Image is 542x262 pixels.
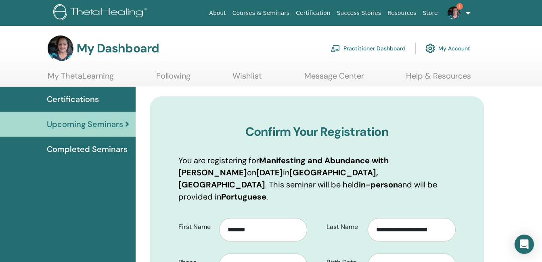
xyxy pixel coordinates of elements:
img: logo.png [53,4,150,22]
img: cog.svg [425,42,435,55]
b: Manifesting and Abundance with [PERSON_NAME] [178,155,389,178]
font: Practitioner Dashboard [343,45,406,52]
span: Completed Seminars [47,143,128,155]
label: First Name [172,219,220,235]
span: Certifications [47,93,99,105]
a: Message Center [304,71,364,87]
label: Last Name [320,219,368,235]
a: Success Stories [334,6,384,21]
a: My ThetaLearning [48,71,114,87]
a: My Account [425,40,470,57]
a: Following [156,71,190,87]
a: Practitioner Dashboard [331,40,406,57]
font: My Account [438,45,470,52]
span: Upcoming Seminars [47,118,123,130]
img: chalkboard-teacher.svg [331,45,340,52]
p: You are registering for on in . This seminar will be held and will be provided in . [178,154,456,203]
b: Portuguese [221,191,266,202]
span: 1 [456,3,463,10]
b: [DATE] [256,167,283,178]
h3: My Dashboard [77,41,159,56]
a: Store [420,6,441,21]
a: Resources [384,6,420,21]
a: Courses & Seminars [229,6,293,21]
a: Help & Resources [406,71,471,87]
b: in-person [359,179,398,190]
img: default.jpg [448,6,460,19]
a: Wishlist [232,71,262,87]
img: default.jpg [48,35,73,61]
h3: Confirm Your Registration [178,125,456,139]
div: Open Intercom Messenger [515,235,534,254]
a: About [206,6,229,21]
a: Certification [293,6,333,21]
